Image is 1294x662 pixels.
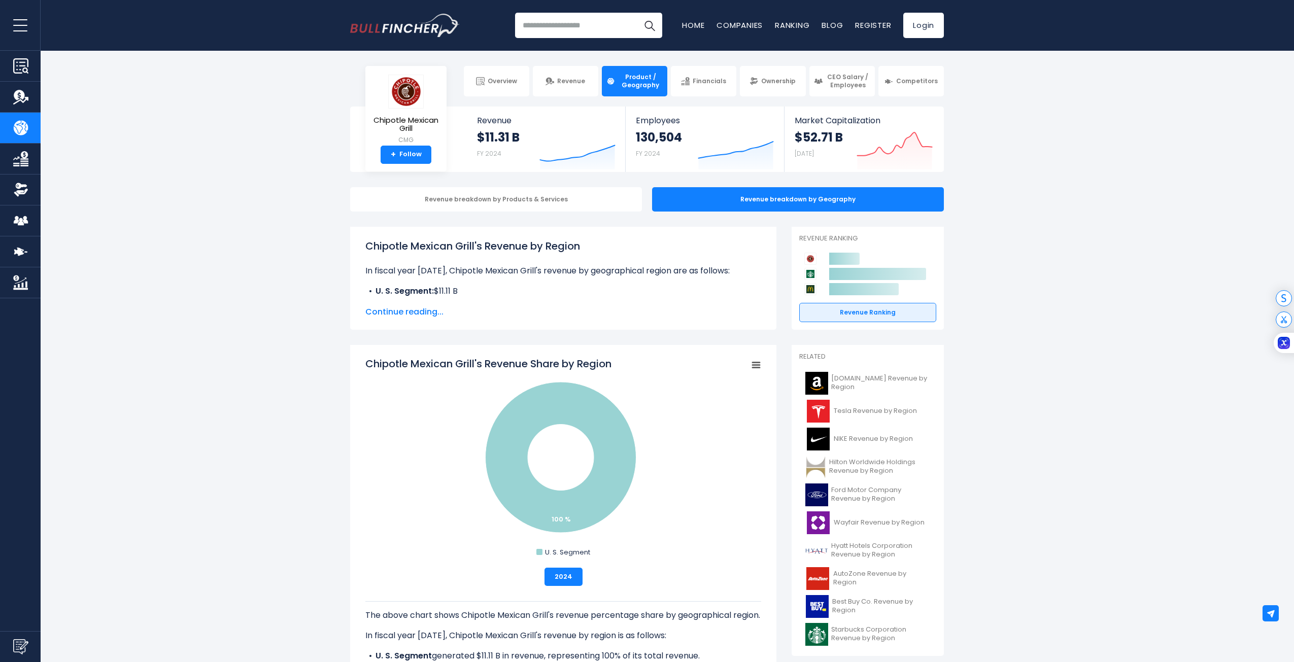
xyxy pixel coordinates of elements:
img: H logo [805,539,828,562]
span: Revenue [557,77,585,85]
p: In fiscal year [DATE], Chipotle Mexican Grill's revenue by geographical region are as follows: [365,265,761,277]
img: TSLA logo [805,400,831,423]
tspan: Chipotle Mexican Grill's Revenue Share by Region [365,357,611,371]
a: Wayfair Revenue by Region [799,509,936,537]
li: generated $11.11 B in revenue, representing 100% of its total revenue. [365,650,761,662]
p: Revenue Ranking [799,234,936,243]
img: SBUX logo [805,623,828,646]
a: Revenue $11.31 B FY 2024 [467,107,626,172]
a: Ownership [740,66,805,96]
a: Financials [671,66,736,96]
a: Hyatt Hotels Corporation Revenue by Region [799,537,936,565]
text: U. S. Segment [545,547,590,557]
img: Bullfincher logo [350,14,460,37]
span: Tesla Revenue by Region [834,407,917,415]
span: Best Buy Co. Revenue by Region [832,598,930,615]
span: CEO Salary / Employees [826,73,870,89]
a: Home [682,20,704,30]
span: Ford Motor Company Revenue by Region [831,486,930,503]
span: Competitors [896,77,938,85]
a: Market Capitalization $52.71 B [DATE] [785,107,943,172]
p: The above chart shows Chipotle Mexican Grill's revenue percentage share by geographical region. [365,609,761,621]
a: Tesla Revenue by Region [799,397,936,425]
img: Ownership [13,182,28,197]
span: Financials [693,77,726,85]
a: Revenue Ranking [799,303,936,322]
img: NKE logo [805,428,831,450]
a: Hilton Worldwide Holdings Revenue by Region [799,453,936,481]
img: W logo [805,511,831,534]
span: Ownership [761,77,796,85]
a: Login [903,13,944,38]
a: Starbucks Corporation Revenue by Region [799,620,936,648]
p: Related [799,353,936,361]
strong: $52.71 B [795,129,843,145]
b: U. S. Segment: [376,285,434,297]
a: Product / Geography [602,66,667,96]
small: [DATE] [795,149,814,158]
img: Starbucks Corporation competitors logo [804,268,816,280]
span: Chipotle Mexican Grill [373,116,438,133]
a: Revenue [533,66,598,96]
strong: + [391,150,396,159]
span: Continue reading... [365,306,761,318]
a: Companies [717,20,763,30]
button: 2024 [544,568,583,586]
p: In fiscal year [DATE], Chipotle Mexican Grill's revenue by region is as follows: [365,630,761,642]
div: Revenue breakdown by Geography [652,187,944,212]
span: Employees [636,116,773,125]
img: Chipotle Mexican Grill competitors logo [804,253,816,265]
li: $11.11 B [365,285,761,297]
span: [DOMAIN_NAME] Revenue by Region [831,374,930,392]
a: Ford Motor Company Revenue by Region [799,481,936,509]
span: Product / Geography [618,73,663,89]
span: Hilton Worldwide Holdings Revenue by Region [829,458,930,475]
strong: $11.31 B [477,129,520,145]
a: Chipotle Mexican Grill CMG [373,74,439,146]
span: Hyatt Hotels Corporation Revenue by Region [831,542,930,559]
strong: 130,504 [636,129,682,145]
a: Competitors [878,66,944,96]
span: Market Capitalization [795,116,933,125]
span: AutoZone Revenue by Region [833,570,930,587]
img: F logo [805,483,828,506]
div: Revenue breakdown by Products & Services [350,187,642,212]
span: Starbucks Corporation Revenue by Region [831,625,930,643]
img: McDonald's Corporation competitors logo [804,283,816,295]
b: U. S. Segment [376,650,432,661]
small: CMG [373,135,438,145]
text: 100 % [552,514,571,524]
a: [DOMAIN_NAME] Revenue by Region [799,369,936,397]
a: Ranking [775,20,809,30]
img: AZO logo [805,567,830,590]
span: Wayfair Revenue by Region [834,518,925,527]
a: CEO Salary / Employees [809,66,875,96]
img: BBY logo [805,595,829,618]
a: +Follow [381,146,431,164]
small: FY 2024 [477,149,501,158]
a: NIKE Revenue by Region [799,425,936,453]
a: Best Buy Co. Revenue by Region [799,593,936,620]
button: Search [637,13,662,38]
a: Employees 130,504 FY 2024 [626,107,784,172]
svg: Chipotle Mexican Grill's Revenue Share by Region [365,357,761,560]
small: FY 2024 [636,149,660,158]
span: Revenue [477,116,616,125]
a: Go to homepage [350,14,459,37]
a: AutoZone Revenue by Region [799,565,936,593]
span: Overview [488,77,517,85]
a: Register [855,20,891,30]
img: AMZN logo [805,372,828,395]
span: NIKE Revenue by Region [834,435,913,443]
img: HLT logo [805,456,826,478]
h1: Chipotle Mexican Grill's Revenue by Region [365,238,761,254]
a: Blog [822,20,843,30]
a: Overview [464,66,529,96]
